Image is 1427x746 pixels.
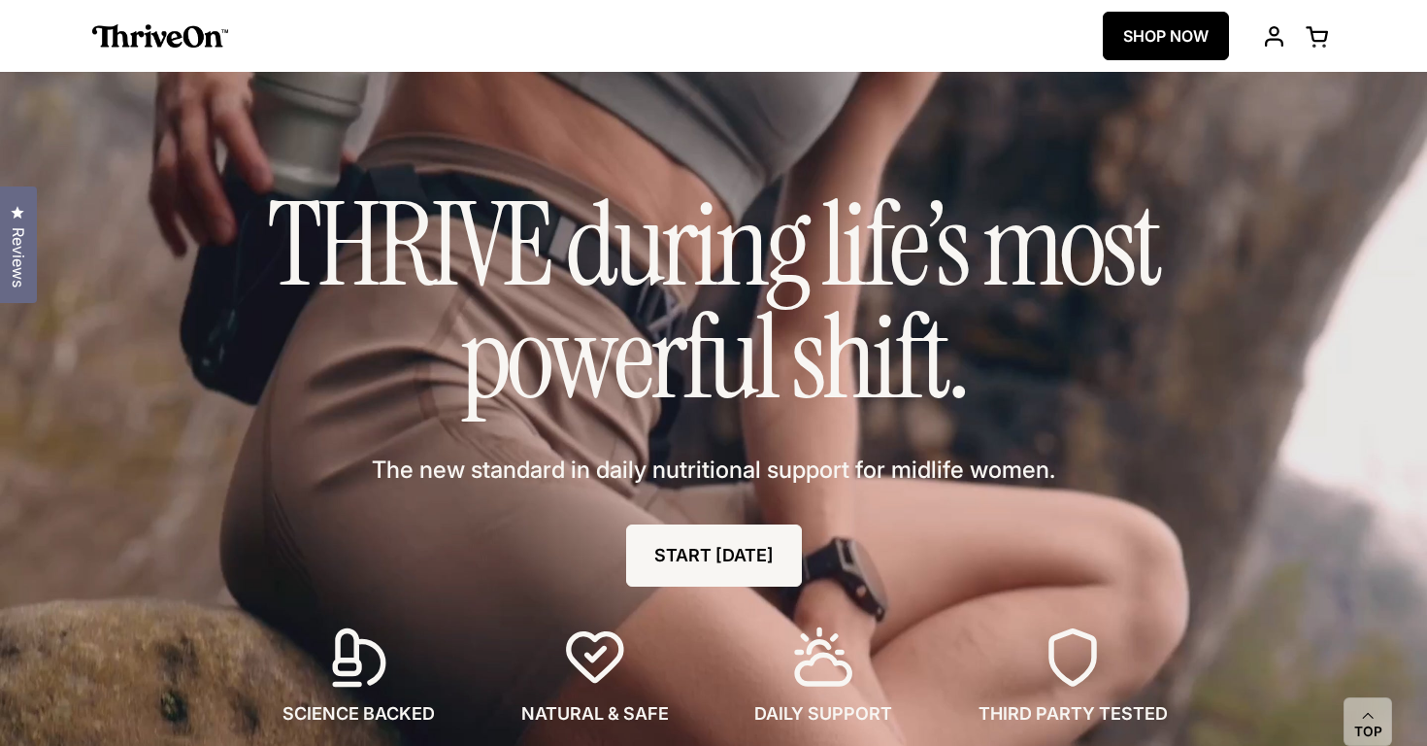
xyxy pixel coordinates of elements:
span: SCIENCE BACKED [282,701,435,727]
iframe: Gorgias live chat messenger [1330,655,1408,727]
span: Reviews [5,227,30,288]
span: DAILY SUPPORT [754,701,892,727]
span: THIRD PARTY TESTED [979,701,1168,727]
span: NATURAL & SAFE [521,701,669,727]
span: Top [1354,724,1382,741]
a: SHOP NOW [1103,12,1229,60]
span: The new standard in daily nutritional support for midlife women. [372,454,1055,487]
a: START [DATE] [626,525,802,587]
h1: THRIVE during life’s most powerful shift. [228,188,1199,415]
